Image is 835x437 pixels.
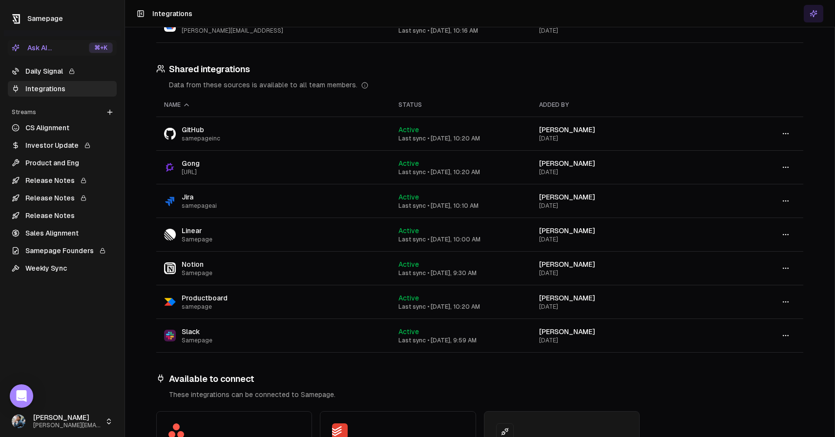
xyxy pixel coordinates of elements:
div: Last sync • [DATE], 10:16 AM [398,27,523,35]
a: Product and Eng [8,155,117,171]
a: CS Alignment [8,120,117,136]
span: Samepage [27,15,63,22]
div: [DATE] [539,236,711,243]
div: [DATE] [539,269,711,277]
a: Integrations [8,81,117,97]
a: Sales Alignment [8,225,117,241]
a: Release Notes [8,208,117,223]
div: [DATE] [539,337,711,344]
h3: Shared integrations [156,62,803,76]
div: Data from these sources is available to all team members. [169,80,803,90]
div: [DATE] [539,202,711,210]
span: samepage [182,303,228,311]
span: [PERSON_NAME] [539,294,595,302]
img: Notion [164,262,176,274]
h3: Available to connect [156,372,803,386]
span: Active [398,126,419,134]
div: Last sync • [DATE], 10:20 AM [398,168,523,176]
img: Slack [164,330,176,341]
span: Active [398,328,419,336]
div: Last sync • [DATE], 10:10 AM [398,202,523,210]
button: Ask AI...⌘+K [8,40,117,56]
span: Active [398,227,419,235]
span: [PERSON_NAME] [539,328,595,336]
a: Release Notes [8,173,117,188]
div: Last sync • [DATE], 10:20 AM [398,135,523,142]
span: GitHub [182,125,220,135]
img: GitHub [164,128,176,139]
span: Samepage [182,236,212,243]
div: Name [164,101,383,109]
div: Status [398,101,523,109]
span: Jira [182,192,217,202]
img: Linear [164,229,176,240]
img: 1695405595226.jpeg [12,415,25,428]
span: Active [398,193,419,201]
div: ⌘ +K [89,42,113,53]
div: Streams [8,104,117,120]
div: These integrations can be connected to Samepage. [169,390,803,399]
a: Investor Update [8,138,117,153]
span: Active [398,260,419,268]
span: Samepage [182,337,212,344]
span: [PERSON_NAME] [539,227,595,235]
span: [PERSON_NAME] [539,260,595,268]
div: Last sync • [DATE], 9:59 AM [398,337,523,344]
span: Notion [182,259,212,269]
span: Active [398,159,419,167]
h1: Integrations [152,9,192,19]
img: Productboard [164,296,176,308]
div: Open Intercom Messenger [10,384,33,408]
span: Slack [182,327,212,337]
div: [DATE] [539,27,711,35]
span: Gong [182,159,200,168]
span: [PERSON_NAME] [539,159,595,167]
div: [DATE] [539,135,711,142]
img: Jira [164,195,176,207]
span: [PERSON_NAME][EMAIL_ADDRESS] [33,422,101,429]
div: Last sync • [DATE], 10:00 AM [398,236,523,243]
div: Ask AI... [12,43,52,53]
span: [URL] [182,168,200,176]
a: Weekly Sync [8,260,117,276]
a: Release Notes [8,190,117,206]
div: [DATE] [539,303,711,311]
a: Samepage Founders [8,243,117,258]
span: samepageai [182,202,217,210]
span: Linear [182,226,212,236]
div: Last sync • [DATE], 9:30 AM [398,269,523,277]
span: [PERSON_NAME][EMAIL_ADDRESS] [182,27,283,35]
img: Gong [164,161,176,173]
a: Daily Signal [8,63,117,79]
span: Samepage [182,269,212,277]
button: [PERSON_NAME][PERSON_NAME][EMAIL_ADDRESS] [8,410,117,433]
span: [PERSON_NAME] [33,414,101,422]
span: [PERSON_NAME] [539,126,595,134]
div: [DATE] [539,168,711,176]
div: Last sync • [DATE], 10:20 AM [398,303,523,311]
span: samepageinc [182,135,220,142]
span: Active [398,294,419,302]
span: Productboard [182,293,228,303]
div: Added by [539,101,711,109]
span: [PERSON_NAME] [539,193,595,201]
